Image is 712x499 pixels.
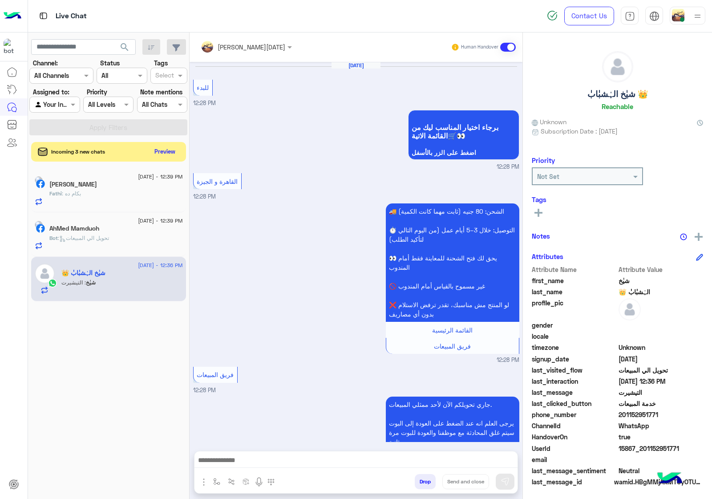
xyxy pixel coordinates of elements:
[29,119,187,135] button: Apply Filters
[619,332,704,341] span: null
[140,87,182,97] label: Note mentions
[254,477,264,487] img: send voice note
[532,444,617,453] span: UserId
[619,343,704,352] span: Unknown
[532,252,563,260] h6: Attributes
[654,463,685,495] img: hulul-logo.png
[625,11,635,21] img: tab
[532,265,617,274] span: Attribute Name
[532,343,617,352] span: timezone
[412,149,516,156] span: اضغط على الزر بالأسفل
[547,10,558,21] img: spinner
[138,261,182,269] span: [DATE] - 12:36 PM
[87,87,107,97] label: Priority
[532,117,566,126] span: Unknown
[532,410,617,419] span: phone_number
[49,190,62,197] span: Fathi
[532,432,617,442] span: HandoverOn
[239,474,254,489] button: create order
[193,193,216,200] span: 12:28 PM
[332,62,380,69] h6: [DATE]
[497,356,519,365] span: 12:28 PM
[151,145,179,158] button: Preview
[4,39,20,55] img: 713415422032625
[541,126,618,136] span: Subscription Date : [DATE]
[86,279,96,286] span: شيٰخ
[154,58,168,68] label: Tags
[197,84,209,91] span: للبدء
[532,298,617,319] span: profile_pic
[442,474,489,489] button: Send and close
[224,474,239,489] button: Trigger scenario
[619,365,704,375] span: تحويل الي المبيعات
[532,156,555,164] h6: Priority
[619,432,704,442] span: true
[619,421,704,430] span: 2
[461,44,498,51] small: Human Handover
[619,265,704,274] span: Attribute Value
[532,320,617,330] span: gender
[56,10,87,22] p: Live Chat
[415,474,436,489] button: Drop
[614,477,703,487] span: wamid.HBgMMjAxMTUyOTUxNzcxFQIAEhggODBDRDA4ODdDQjIwMENCOTA5MEE4MEM3NTUzNjBEQzEA
[35,264,55,284] img: defaultAdmin.png
[619,388,704,397] span: التيشيرت
[619,455,704,464] span: null
[49,181,97,188] h5: Fathi Sameir
[51,148,105,156] span: Incoming 3 new chats
[619,298,641,320] img: defaultAdmin.png
[154,70,174,82] div: Select
[138,173,182,181] span: [DATE] - 12:39 PM
[602,102,633,110] h6: Reachable
[532,365,617,375] span: last_visited_flow
[36,224,45,233] img: Facebook
[49,225,99,232] h5: AhMed Mamduoh
[532,195,703,203] h6: Tags
[619,354,704,364] span: 2025-09-15T09:28:27.97Z
[619,410,704,419] span: 201152951771
[119,42,130,53] span: search
[692,11,703,22] img: profile
[603,52,633,82] img: defaultAdmin.png
[497,163,519,171] span: 12:28 PM
[62,190,81,197] span: بكام ده
[210,474,224,489] button: select flow
[532,466,617,475] span: last_message_sentiment
[48,279,57,288] img: WhatsApp
[100,58,120,68] label: Status
[532,332,617,341] span: locale
[386,397,519,450] p: 15/9/2025, 12:28 PM
[619,466,704,475] span: 0
[619,399,704,408] span: خدمة المبيعات
[501,477,510,486] img: send message
[532,421,617,430] span: ChannelId
[432,326,473,334] span: القائمة الرئيسية
[532,232,550,240] h6: Notes
[564,7,614,25] a: Contact Us
[532,388,617,397] span: last_message
[35,176,43,184] img: picture
[138,217,182,225] span: [DATE] - 12:39 PM
[619,287,704,296] span: الہٰشبٰٰابٰٰ 👑
[61,269,105,277] h5: شيٰخ الہٰشبٰٰابٰٰ 👑
[197,371,234,378] span: فريق المبيعات
[36,179,45,188] img: Facebook
[532,399,617,408] span: last_clicked_button
[35,221,43,229] img: picture
[4,7,21,25] img: Logo
[197,178,238,185] span: القاهرة و الجيزة
[213,478,220,485] img: select flow
[621,7,639,25] a: tab
[619,320,704,330] span: null
[619,444,704,453] span: 15867_201152951771
[587,89,648,99] h5: شيٰخ الہٰشبٰٰابٰٰ 👑
[243,478,250,485] img: create order
[680,233,687,240] img: notes
[532,455,617,464] span: email
[412,123,516,140] span: برجاء اختيار المناسب ليك من القائمة الاتية🛒👀
[532,477,612,487] span: last_message_id
[695,233,703,241] img: add
[532,377,617,386] span: last_interaction
[38,10,49,21] img: tab
[193,100,216,106] span: 12:28 PM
